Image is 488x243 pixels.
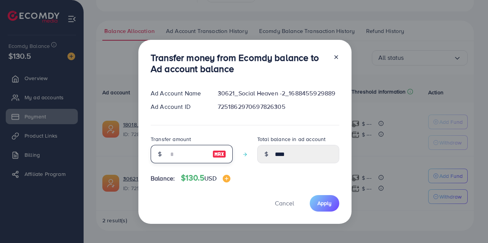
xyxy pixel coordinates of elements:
img: image [223,175,230,182]
span: Cancel [275,199,294,207]
button: Apply [310,195,339,212]
span: Balance: [151,174,175,183]
span: USD [204,174,216,182]
div: Ad Account ID [145,102,212,111]
div: 30621_Social Heaven -2_1688455929889 [212,89,345,98]
div: Ad Account Name [145,89,212,98]
h4: $130.5 [181,173,230,183]
label: Total balance in ad account [257,135,325,143]
span: Apply [317,199,332,207]
button: Cancel [265,195,304,212]
iframe: Chat [455,209,482,237]
img: image [212,149,226,159]
div: 7251862970697826305 [212,102,345,111]
h3: Transfer money from Ecomdy balance to Ad account balance [151,52,327,74]
label: Transfer amount [151,135,191,143]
